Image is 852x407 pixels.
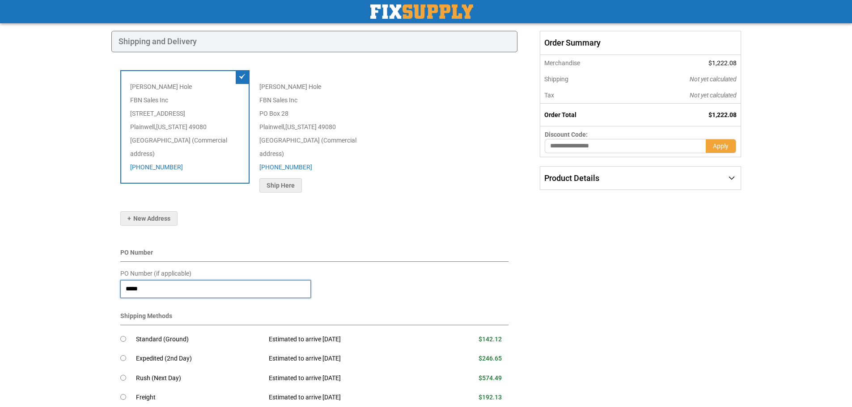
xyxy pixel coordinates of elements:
[544,76,568,83] span: Shipping
[136,369,263,388] td: Rush (Next Day)
[259,178,302,193] button: Ship Here
[262,349,435,369] td: Estimated to arrive [DATE]
[250,70,379,202] div: [PERSON_NAME] Hole FBN Sales Inc PO Box 28 Plainwell , 49080 [GEOGRAPHIC_DATA] (Commercial address)
[545,131,588,138] span: Discount Code:
[690,92,737,99] span: Not yet calculated
[706,139,736,153] button: Apply
[285,123,317,130] span: [US_STATE]
[540,31,741,55] span: Order Summary
[540,55,629,71] th: Merchandise
[544,111,576,118] strong: Order Total
[136,349,263,369] td: Expedited (2nd Day)
[259,164,312,171] a: [PHONE_NUMBER]
[262,369,435,388] td: Estimated to arrive [DATE]
[713,143,729,150] span: Apply
[479,336,502,343] span: $142.12
[479,394,502,401] span: $192.13
[120,311,509,325] div: Shipping Methods
[479,374,502,382] span: $574.49
[540,87,629,104] th: Tax
[370,4,473,19] img: Fix Industrial Supply
[130,164,183,171] a: [PHONE_NUMBER]
[479,355,502,362] span: $246.65
[120,270,191,277] span: PO Number (if applicable)
[262,330,435,349] td: Estimated to arrive [DATE]
[156,123,187,130] span: [US_STATE]
[120,248,509,262] div: PO Number
[111,31,518,52] div: Shipping and Delivery
[544,173,599,183] span: Product Details
[127,215,170,222] span: New Address
[267,182,295,189] span: Ship Here
[708,111,737,118] span: $1,222.08
[120,211,178,226] button: New Address
[120,70,250,184] div: [PERSON_NAME] Hole FBN Sales Inc [STREET_ADDRESS] Plainwell , 49080 [GEOGRAPHIC_DATA] (Commercial...
[370,4,473,19] a: store logo
[690,76,737,83] span: Not yet calculated
[708,59,737,67] span: $1,222.08
[136,330,263,349] td: Standard (Ground)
